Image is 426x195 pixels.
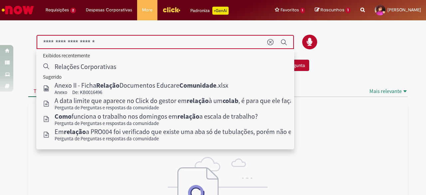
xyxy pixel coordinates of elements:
div: Padroniza [190,7,229,15]
span: Favoritos [281,7,299,13]
img: ServiceNow [1,3,35,17]
img: click_logo_yellow_360x200.png [162,5,180,15]
span: 1 [345,7,350,13]
span: 2 [70,8,76,13]
span: Rascunhos [320,7,344,13]
span: More [142,7,152,13]
span: [PERSON_NAME] [387,7,421,13]
span: Despesas Corporativas [86,7,132,13]
span: 1 [300,8,305,13]
a: Rascunhos [315,7,350,13]
p: +GenAi [212,7,229,15]
span: Requisições [46,7,69,13]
